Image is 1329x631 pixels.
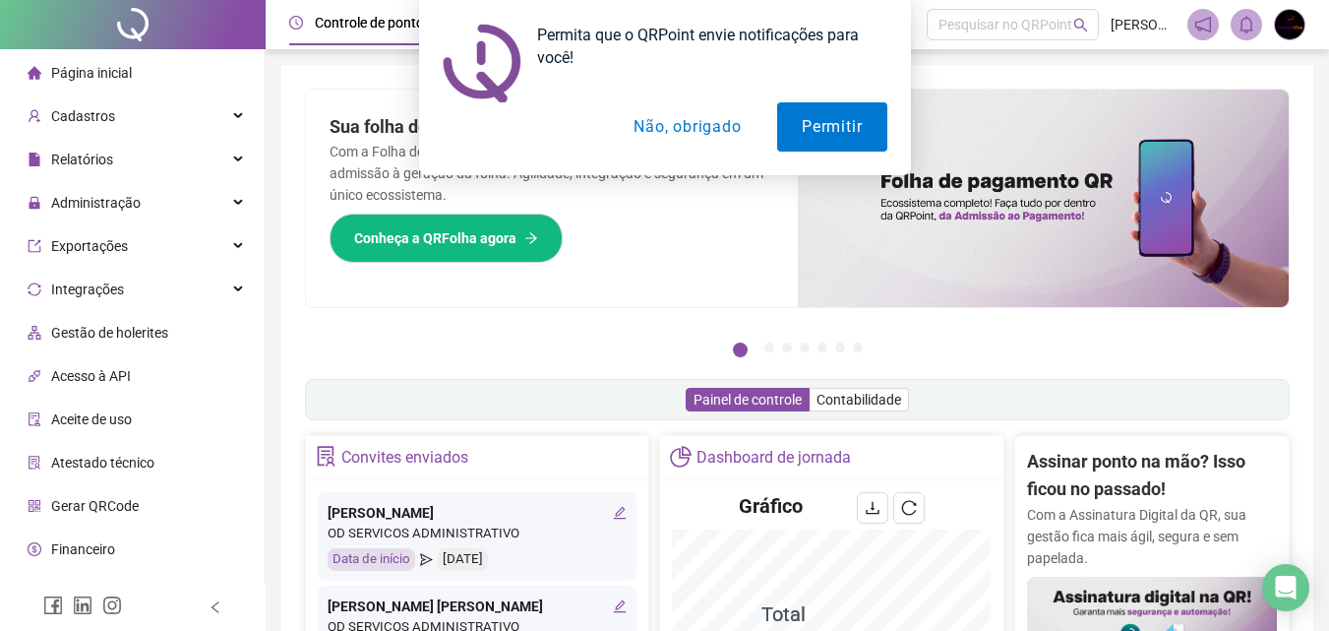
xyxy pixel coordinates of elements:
[764,343,774,352] button: 2
[209,600,222,614] span: left
[777,102,886,152] button: Permitir
[51,541,115,557] span: Financeiro
[816,392,901,408] span: Contabilidade
[28,326,41,340] span: apartment
[28,283,41,296] span: sync
[798,90,1290,307] img: banner%2F8d14a306-6205-4263-8e5b-06e9a85ad873.png
[521,24,887,69] div: Permita que o QRPoint envie notificações para você!
[835,343,845,352] button: 6
[1027,504,1277,569] p: Com a Assinatura Digital da QR, sua gestão fica mais ágil, segura e sem papelada.
[51,195,141,211] span: Administração
[696,441,851,474] div: Dashboard de jornada
[782,343,792,352] button: 3
[28,499,41,513] span: qrcode
[28,412,41,426] span: audit
[853,343,863,352] button: 7
[800,343,810,352] button: 4
[354,227,516,249] span: Conheça a QRFolha agora
[328,502,627,524] div: [PERSON_NAME]
[438,548,488,571] div: [DATE]
[524,231,538,245] span: arrow-right
[51,325,168,341] span: Gestão de holerites
[330,214,563,263] button: Conheça a QRFolha agora
[613,506,627,520] span: edit
[28,239,41,253] span: export
[694,392,802,408] span: Painel de controle
[443,24,521,102] img: notification icon
[1027,448,1277,504] h2: Assinar ponto na mão? Isso ficou no passado!
[28,369,41,383] span: api
[102,596,122,615] span: instagram
[73,596,92,615] span: linkedin
[733,343,748,357] button: 1
[51,411,132,427] span: Aceite de uso
[51,368,131,384] span: Acesso à API
[613,599,627,613] span: edit
[51,498,139,514] span: Gerar QRCode
[51,238,128,254] span: Exportações
[670,446,691,467] span: pie-chart
[51,282,124,297] span: Integrações
[328,548,415,571] div: Data de início
[51,455,154,471] span: Atestado técnico
[28,542,41,556] span: dollar
[739,492,803,520] h4: Gráfico
[341,441,468,474] div: Convites enviados
[328,524,627,544] div: OD SERVICOS ADMINISTRATIVO
[328,596,627,617] div: [PERSON_NAME] [PERSON_NAME]
[28,196,41,210] span: lock
[43,596,63,615] span: facebook
[420,548,433,571] span: send
[865,500,880,516] span: download
[316,446,336,467] span: solution
[901,500,917,516] span: reload
[817,343,827,352] button: 5
[1262,564,1309,611] div: Open Intercom Messenger
[28,456,41,470] span: solution
[609,102,765,152] button: Não, obrigado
